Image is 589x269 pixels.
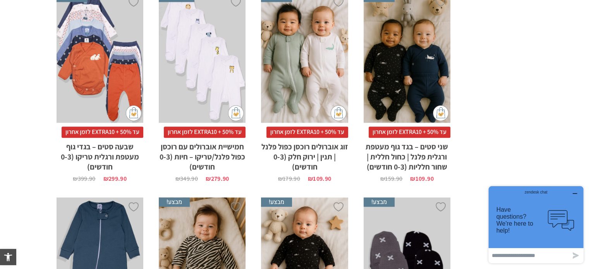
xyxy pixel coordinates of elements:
img: cat-mini-atc.png [433,105,448,121]
span: מבצע! [261,197,292,207]
span: ₪ [308,175,313,183]
span: ₪ [380,175,385,183]
h2: זוג אוברולים רוכסן כפול פלנל | תנין | ירוק חלק (0-3 חודשים) [261,138,348,172]
h2: שני סטים – בגד גוף מעטפת ורגלית פלנל | כחול חללית | שחור חלליות (0-3 חודשים) [364,138,450,172]
bdi: 279.90 [206,175,229,183]
h2: שבעה סטים – בגדי גוף מעטפת ורגלית טריקו (0-3 חודשים) [57,138,143,172]
iframe: Opens a widget where you can chat to one of our agents [486,183,586,266]
bdi: 399.90 [73,175,95,183]
span: ₪ [410,175,415,183]
span: ₪ [206,175,211,183]
img: cat-mini-atc.png [126,105,141,121]
span: ₪ [278,175,283,183]
bdi: 349.90 [175,175,198,183]
span: ₪ [103,175,108,183]
img: cat-mini-atc.png [228,105,244,121]
span: ₪ [73,175,77,183]
span: עד 50% + EXTRA10 לזמן אחרון [62,127,143,137]
bdi: 109.90 [308,175,331,183]
bdi: 109.90 [410,175,433,183]
h2: חמישיית אוברולים עם רוכסן כפול פלנל/טריקו – חיות (0-3 חודשים) [159,138,246,172]
span: ₪ [175,175,180,183]
bdi: 179.90 [278,175,300,183]
img: cat-mini-atc.png [331,105,346,121]
bdi: 299.90 [103,175,127,183]
span: עד 50% + EXTRA10 לזמן אחרון [266,127,348,137]
bdi: 159.90 [380,175,402,183]
span: עד 50% + EXTRA10 לזמן אחרון [369,127,450,137]
span: מבצע! [364,197,395,207]
span: מבצע! [159,197,190,207]
span: עד 50% + EXTRA10 לזמן אחרון [164,127,246,137]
